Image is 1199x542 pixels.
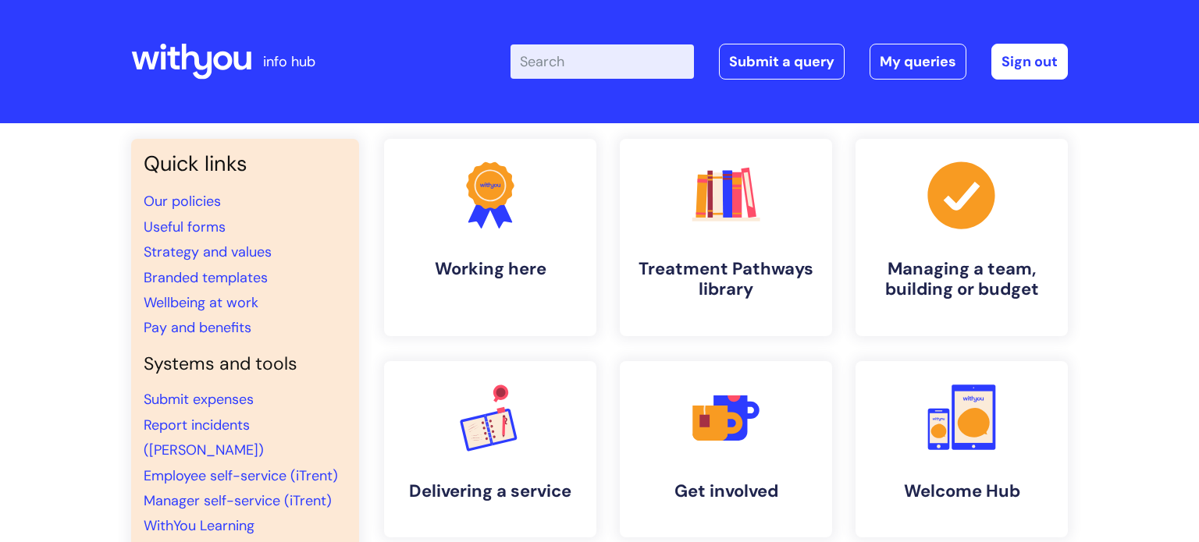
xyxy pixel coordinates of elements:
a: Wellbeing at work [144,293,258,312]
a: Get involved [620,361,832,537]
a: WithYou Learning [144,516,254,535]
h4: Systems and tools [144,353,347,375]
h4: Get involved [632,481,820,501]
a: Useful forms [144,218,226,236]
a: My queries [870,44,966,80]
a: Working here [384,139,596,336]
a: Managing a team, building or budget [856,139,1068,336]
h4: Managing a team, building or budget [868,259,1055,300]
a: Pay and benefits [144,318,251,337]
h4: Delivering a service [397,481,584,501]
a: Submit a query [719,44,845,80]
a: Employee self-service (iTrent) [144,466,338,485]
div: | - [511,44,1068,80]
a: Sign out [991,44,1068,80]
a: Branded templates [144,268,268,287]
a: Manager self-service (iTrent) [144,491,332,510]
a: Delivering a service [384,361,596,537]
p: info hub [263,49,315,74]
a: Submit expenses [144,390,254,409]
a: Report incidents ([PERSON_NAME]) [144,416,264,459]
a: Treatment Pathways library [620,139,832,336]
a: Welcome Hub [856,361,1068,537]
h4: Working here [397,259,584,279]
h3: Quick links [144,151,347,176]
h4: Welcome Hub [868,481,1055,501]
h4: Treatment Pathways library [632,259,820,300]
a: Strategy and values [144,243,272,261]
a: Our policies [144,192,221,211]
input: Search [511,44,694,79]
